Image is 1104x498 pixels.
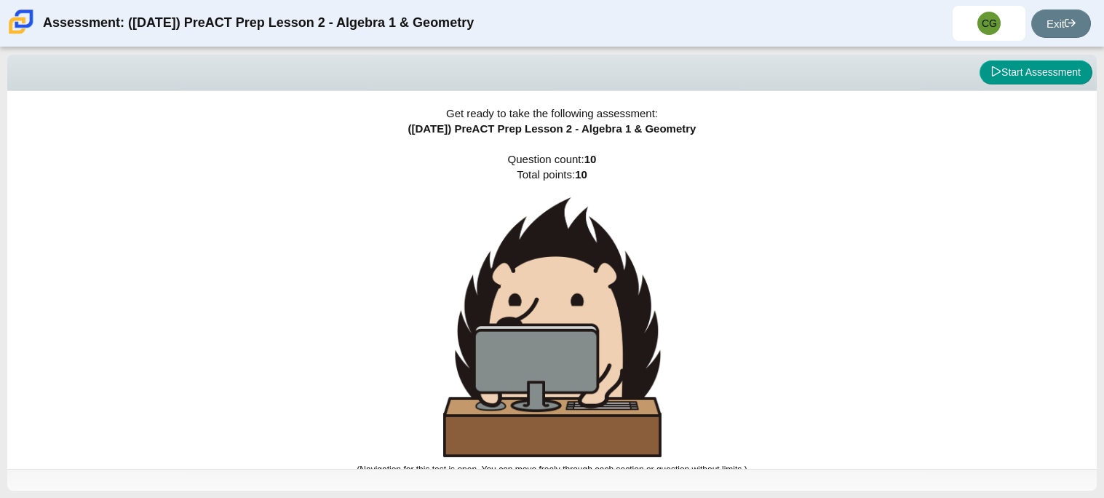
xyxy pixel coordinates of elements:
[584,153,597,165] b: 10
[43,6,474,41] div: Assessment: ([DATE]) PreACT Prep Lesson 2 - Algebra 1 & Geometry
[357,465,747,475] small: (Navigation for this test is open. You can move freely through each section or question without l...
[982,18,997,28] span: CG
[443,197,662,457] img: hedgehog-behind-computer-large.png
[357,153,747,475] span: Question count: Total points:
[408,122,696,135] span: ([DATE]) PreACT Prep Lesson 2 - Algebra 1 & Geometry
[6,27,36,39] a: Carmen School of Science & Technology
[446,107,658,119] span: Get ready to take the following assessment:
[575,168,587,181] b: 10
[980,60,1092,85] button: Start Assessment
[6,7,36,37] img: Carmen School of Science & Technology
[1031,9,1091,38] a: Exit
